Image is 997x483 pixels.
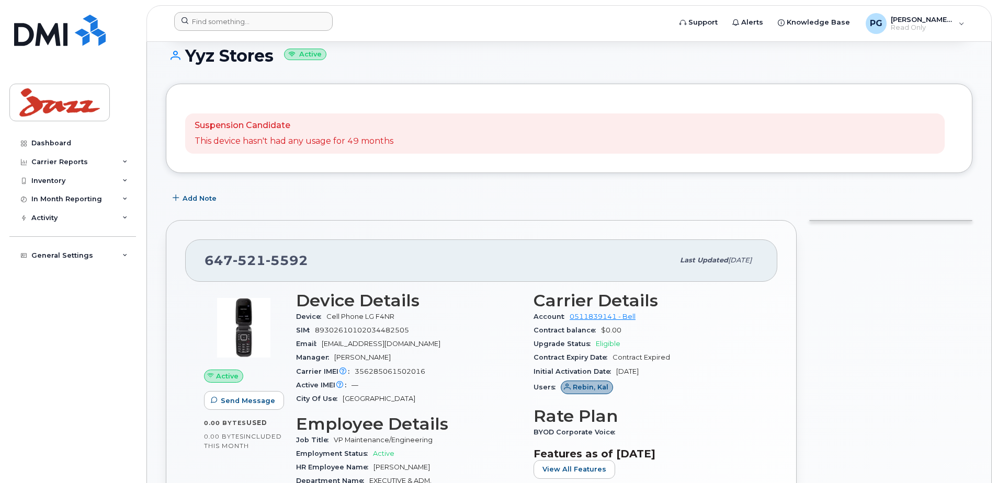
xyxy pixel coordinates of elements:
span: Active IMEI [296,381,352,389]
span: $0.00 [601,326,621,334]
span: 89302610102034482505 [315,326,409,334]
span: HR Employee Name [296,463,373,471]
button: View All Features [534,460,615,479]
a: 0511839141 - Bell [570,313,636,320]
span: Account [534,313,570,320]
h3: Device Details [296,291,521,310]
span: Support [688,17,718,28]
span: Email [296,340,322,348]
span: [PERSON_NAME] - for CI Reporting [891,15,954,24]
span: Active [216,371,239,381]
a: Support [672,12,725,33]
span: Read Only [891,24,954,32]
span: [PERSON_NAME] [373,463,430,471]
span: [GEOGRAPHIC_DATA] [343,395,415,402]
span: PG [870,17,882,30]
a: Knowledge Base [771,12,857,33]
span: [DATE] [728,256,752,264]
span: Alerts [741,17,763,28]
span: [EMAIL_ADDRESS][DOMAIN_NAME] [322,340,440,348]
span: BYOD Corporate Voice [534,428,620,436]
span: Active [373,450,394,457]
span: — [352,381,358,389]
span: Job Title [296,436,334,444]
span: Carrier IMEI [296,367,355,375]
span: Contract Expiry Date [534,353,613,361]
div: Patti Grant - for CI Reporting [858,13,972,34]
span: Manager [296,353,334,361]
span: [PERSON_NAME] [334,353,391,361]
span: 0.00 Bytes [204,433,244,440]
span: [DATE] [616,367,639,375]
h3: Carrier Details [534,291,758,310]
small: Active [284,49,326,61]
span: Send Message [221,396,275,406]
span: 0.00 Bytes [204,419,246,427]
button: Send Message [204,391,284,410]
span: VP Maintenance/Engineering [334,436,433,444]
h3: Rate Plan [534,407,758,425]
p: This device hasn't had any usage for 49 months [195,135,393,147]
span: Users [534,383,561,391]
span: View All Features [542,464,606,474]
span: Add Note [183,193,217,203]
p: Suspension Candidate [195,120,393,132]
button: Add Note [166,189,225,208]
span: Employment Status [296,450,373,457]
a: Rebin, Kal [561,383,613,391]
span: included this month [204,432,282,450]
span: Cell Phone LG F4NR [326,313,394,320]
span: SIM [296,326,315,334]
span: Last updated [680,256,728,264]
span: Upgrade Status [534,340,596,348]
h1: Yyz Stores [166,47,972,65]
span: 5592 [266,252,308,268]
span: used [246,419,267,427]
span: 647 [205,252,308,268]
input: Find something... [174,12,333,31]
span: City Of Use [296,395,343,402]
span: Contract balance [534,326,601,334]
span: Initial Activation Date [534,367,616,375]
h3: Features as of [DATE] [534,447,758,460]
span: Rebin, Kal [573,382,608,392]
span: Eligible [596,340,620,348]
span: 521 [233,252,266,268]
a: Alerts [725,12,771,33]
span: Device [296,313,326,320]
span: Contract Expired [613,353,670,361]
img: image20231002-3703462-tc8yjx.jpeg [212,296,275,359]
span: Knowledge Base [787,17,850,28]
span: 356285061502016 [355,367,425,375]
h3: Employee Details [296,415,521,433]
